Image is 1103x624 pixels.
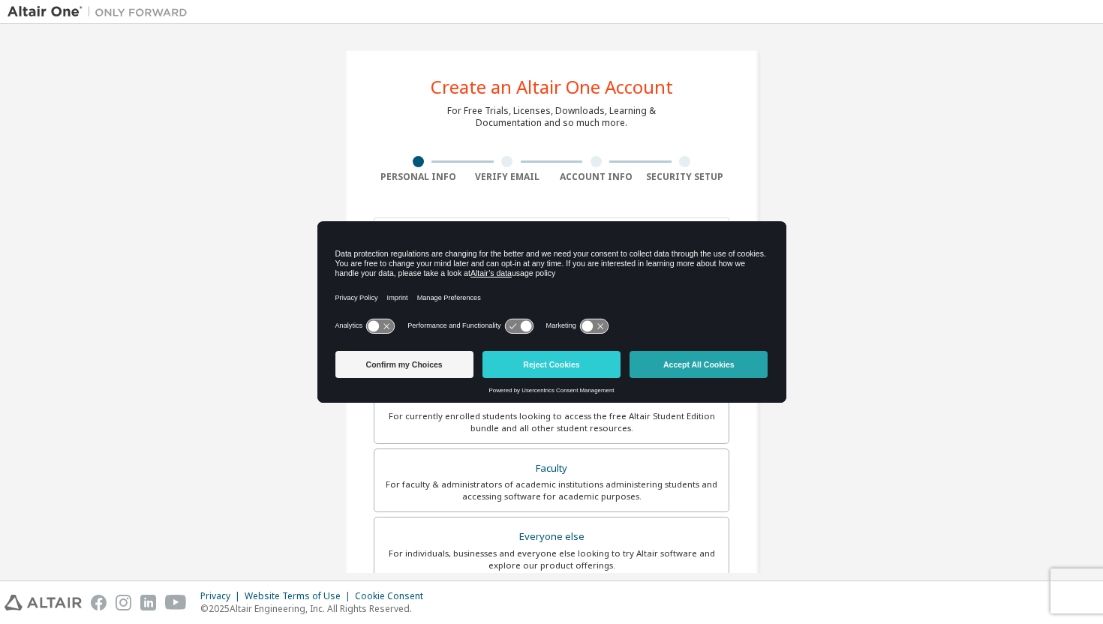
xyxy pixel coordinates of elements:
p: © 2025 Altair Engineering, Inc. All Rights Reserved. [200,602,432,615]
div: For individuals, businesses and everyone else looking to try Altair software and explore our prod... [383,547,720,571]
div: Security Setup [641,171,730,183]
div: Privacy [200,590,245,602]
div: Cookie Consent [355,590,432,602]
div: For faculty & administrators of academic institutions administering students and accessing softwa... [383,478,720,502]
div: Website Terms of Use [245,590,355,602]
div: For currently enrolled students looking to access the free Altair Student Edition bundle and all ... [383,410,720,434]
img: altair_logo.svg [5,595,82,610]
div: Faculty [383,458,720,479]
div: Everyone else [383,526,720,547]
img: facebook.svg [91,595,107,610]
div: Verify Email [463,171,552,183]
img: linkedin.svg [140,595,156,610]
div: Create an Altair One Account [431,78,673,96]
img: instagram.svg [116,595,131,610]
img: youtube.svg [165,595,187,610]
div: Account Info [551,171,641,183]
div: Personal Info [374,171,463,183]
img: Altair One [8,4,195,19]
div: For Free Trials, Licenses, Downloads, Learning & Documentation and so much more. [447,105,656,129]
